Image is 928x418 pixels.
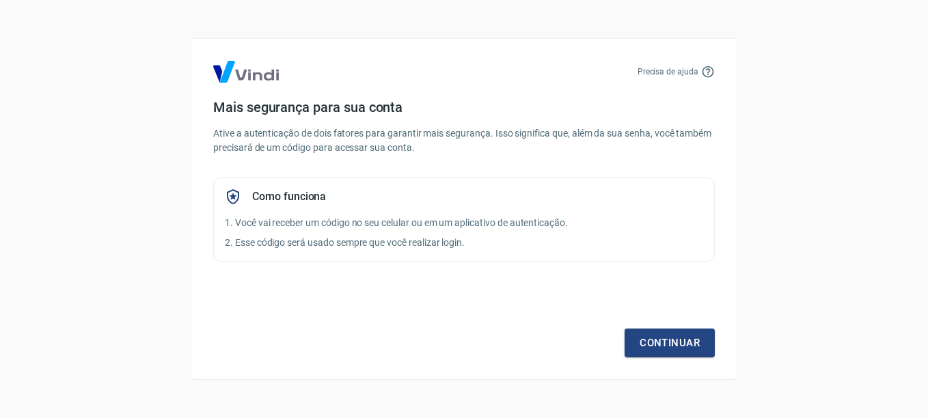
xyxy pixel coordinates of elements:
p: 2. Esse código será usado sempre que você realizar login. [225,236,703,250]
h4: Mais segurança para sua conta [213,99,715,115]
p: Precisa de ajuda [638,66,698,78]
h5: Como funciona [252,190,326,204]
p: Ative a autenticação de dois fatores para garantir mais segurança. Isso significa que, além da su... [213,126,715,155]
p: 1. Você vai receber um código no seu celular ou em um aplicativo de autenticação. [225,216,703,230]
img: Logo Vind [213,61,279,83]
a: Continuar [625,329,715,357]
